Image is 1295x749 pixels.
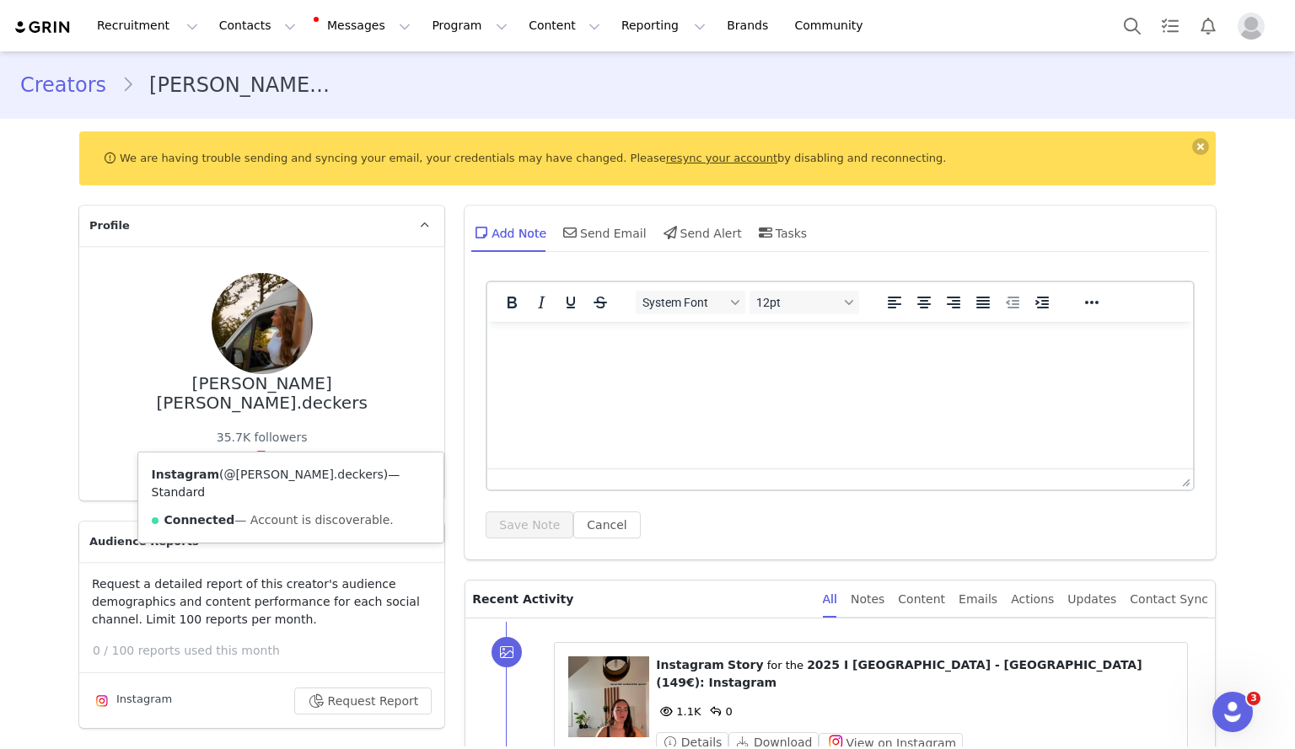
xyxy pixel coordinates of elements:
a: @[PERSON_NAME].deckers [224,468,384,481]
span: — Account is discoverable. [234,513,393,527]
button: Bold [497,291,526,314]
button: Save Note [486,511,573,538]
button: Recruitment [87,7,208,45]
button: Increase indent [1028,291,1056,314]
span: 12pt [756,296,839,309]
iframe: Intercom live chat [1212,692,1253,732]
button: Cancel [573,511,640,538]
span: 2025 I [GEOGRAPHIC_DATA] - [GEOGRAPHIC_DATA] (149€): Instagram [656,658,1142,689]
button: Font sizes [750,291,859,314]
div: [PERSON_NAME] [PERSON_NAME].deckers [106,374,417,412]
a: resync your account [666,152,777,164]
button: Reveal or hide additional toolbar items [1077,291,1106,314]
span: Story [728,658,763,671]
span: ( ) [219,468,388,481]
button: Decrease indent [998,291,1027,314]
img: placeholder-profile.jpg [1238,13,1265,40]
div: Add Note [471,212,546,253]
button: Request Report [294,687,433,714]
div: Instagram [92,691,172,711]
div: We are having trouble sending and syncing your email, your credentials may have changed. Please b... [79,131,1216,185]
img: instagram.svg [255,450,268,463]
strong: Connected [164,513,235,527]
iframe: Rich Text Area [487,322,1193,468]
div: 35.7K followers [217,429,308,447]
img: grin logo [13,19,73,35]
button: Contacts [209,7,306,45]
div: Emails [959,580,997,618]
span: 3 [1247,692,1260,705]
span: Instagram [656,658,724,671]
button: Strikethrough [586,291,615,314]
div: Actions [1011,580,1054,618]
div: All [823,580,837,618]
a: View on Instagram [819,736,963,749]
span: Profile [89,217,130,234]
p: Request a detailed report of this creator's audience demographics and content performance for eac... [92,575,432,629]
button: Content [519,7,610,45]
div: Tasks [755,212,808,253]
div: Content [898,580,945,618]
span: System Font [642,296,725,309]
button: Profile [1228,13,1282,40]
span: Audience Reports [89,533,199,550]
a: Tasks [1152,7,1189,45]
button: Program [422,7,518,45]
button: Fonts [636,291,745,314]
div: Send Email [560,212,647,253]
div: Contact Sync [1130,580,1208,618]
span: 1.1K [656,705,701,718]
a: Community [785,7,881,45]
div: Updates [1067,580,1116,618]
button: Italic [527,291,556,314]
button: Justify [969,291,997,314]
button: Underline [556,291,585,314]
div: Notes [851,580,884,618]
button: Align right [939,291,968,314]
div: Send Alert [660,212,742,253]
img: instagram.svg [95,694,109,708]
a: Brands [717,7,783,45]
button: Align left [880,291,909,314]
img: 9d6abe9c-c792-45e1-a465-b92f2f59c6cb.jpg [212,273,313,374]
div: Press the Up and Down arrow keys to resize the editor. [1175,469,1193,490]
button: Search [1114,7,1151,45]
a: Creators [20,70,121,100]
p: Recent Activity [472,580,809,618]
button: Align center [910,291,938,314]
strong: Instagram [152,468,220,481]
p: ⁨ ⁩ ⁨ ⁩ for the ⁨ ⁩ [656,656,1174,692]
button: Messages [307,7,421,45]
button: Notifications [1190,7,1227,45]
span: 0 [706,705,733,718]
p: 0 / 100 reports used this month [93,642,444,660]
button: Reporting [611,7,716,45]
